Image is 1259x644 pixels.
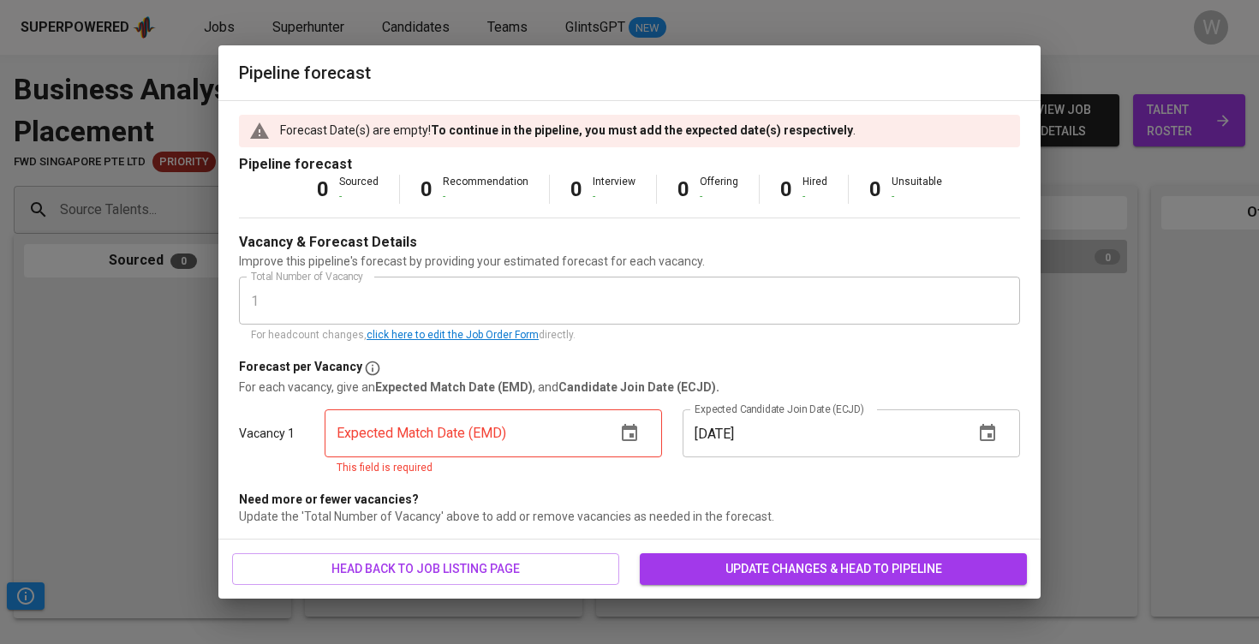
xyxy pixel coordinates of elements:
button: update changes & head to pipeline [640,553,1027,585]
div: Recommendation [443,175,528,204]
b: 0 [570,177,582,201]
p: Improve this pipeline's forecast by providing your estimated forecast for each vacancy. [239,253,1020,270]
h6: Pipeline forecast [239,59,1020,86]
span: head back to job listing page [246,558,606,580]
div: Offering [700,175,738,204]
div: Hired [803,175,827,204]
div: Interview [593,175,635,204]
p: Pipeline forecast [239,154,1020,175]
div: - [443,189,528,204]
button: head back to job listing page [232,553,619,585]
div: - [593,189,635,204]
b: 0 [780,177,792,201]
b: 0 [869,177,881,201]
p: Forecast per Vacancy [239,358,362,379]
b: Expected Match Date (EMD) [375,380,533,394]
b: To continue in the pipeline, you must add the expected date(s) respectively [431,123,853,137]
a: click here to edit the Job Order Form [367,329,539,341]
b: Candidate Join Date (ECJD). [558,380,719,394]
div: - [339,189,379,204]
span: update changes & head to pipeline [653,558,1013,580]
div: Sourced [339,175,379,204]
div: - [892,189,942,204]
b: 0 [421,177,433,201]
div: - [700,189,738,204]
b: 0 [677,177,689,201]
p: This field is required [337,460,650,477]
p: Vacancy & Forecast Details [239,232,417,253]
p: Need more or fewer vacancies? [239,491,1020,508]
p: Update the 'Total Number of Vacancy' above to add or remove vacancies as needed in the forecast. [239,508,1020,525]
b: 0 [317,177,329,201]
p: For each vacancy, give an , and [239,379,1020,396]
p: For headcount changes, directly. [251,327,1008,344]
div: Unsuitable [892,175,942,204]
p: Forecast Date(s) are empty! . [280,122,856,139]
div: - [803,189,827,204]
p: Vacancy 1 [239,425,295,442]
